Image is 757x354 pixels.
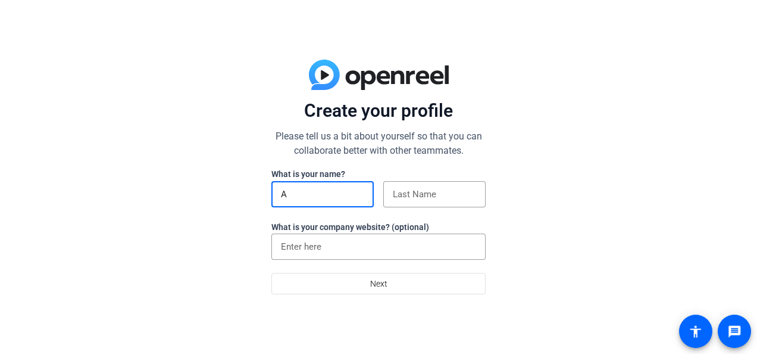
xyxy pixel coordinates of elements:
p: Create your profile [271,100,486,122]
p: Please tell us a bit about yourself so that you can collaborate better with other teammates. [271,129,486,158]
input: Enter here [281,240,476,254]
input: Last Name [393,187,476,201]
span: Next [370,272,387,295]
img: blue-gradient.svg [309,60,449,91]
button: Next [271,273,486,294]
label: What is your name? [271,169,345,179]
mat-icon: accessibility [689,324,703,339]
mat-icon: message [727,324,742,339]
label: What is your company website? (optional) [271,222,429,232]
input: First Name [281,187,364,201]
